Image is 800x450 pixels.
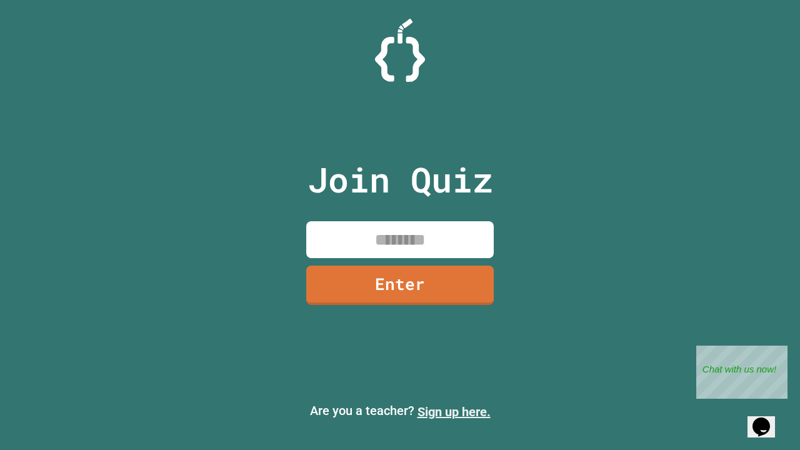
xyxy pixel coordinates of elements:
iframe: chat widget [747,400,787,437]
p: Are you a teacher? [10,401,790,421]
a: Sign up here. [417,404,491,419]
a: Enter [306,266,494,305]
p: Join Quiz [307,154,493,206]
iframe: chat widget [696,346,787,399]
img: Logo.svg [375,19,425,82]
